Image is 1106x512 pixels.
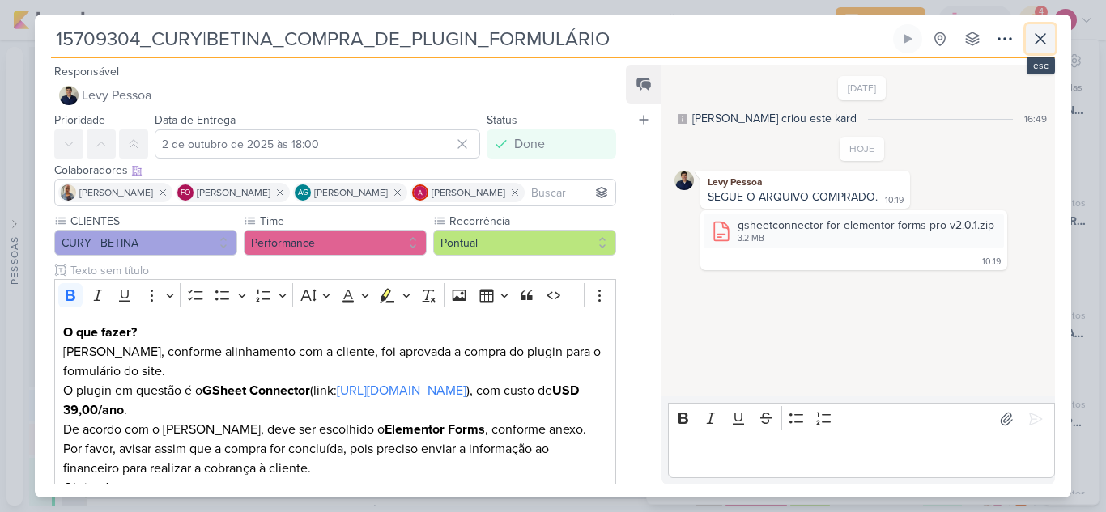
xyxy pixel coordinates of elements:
div: gsheetconnector-for-elementor-forms-pro-v2.0.1.zip [704,214,1004,248]
strong: GSheet Connector [202,383,310,399]
p: FO [181,189,190,197]
span: [PERSON_NAME] [314,185,388,200]
div: Levy Pessoa [704,174,907,190]
div: Colaboradores [54,162,616,179]
div: gsheetconnector-for-elementor-forms-pro-v2.0.1.zip [738,217,994,234]
button: Pontual [433,230,616,256]
img: Levy Pessoa [674,171,694,190]
div: Aline Gimenez Graciano [295,184,311,201]
div: Editor editing area: main [54,311,616,510]
label: Responsável [54,65,119,78]
div: 3.2 MB [738,232,994,245]
label: Data de Entrega [155,113,236,127]
div: Editor toolbar [54,279,616,311]
img: Iara Santos [60,184,76,201]
p: De acordo com o [PERSON_NAME], deve ser escolhido o , conforme anexo. [63,420,607,439]
div: Editor editing area: main [668,434,1055,478]
label: Prioridade [54,113,105,127]
button: Performance [244,230,427,256]
img: Alessandra Gomes [412,184,428,201]
button: CURY | BETINA [54,230,237,256]
p: Por favor, avisar assim que a compra for concluída, pois preciso enviar a informação ao financeir... [63,439,607,497]
div: Editor toolbar [668,403,1055,434]
p: O plugin em questão é o (link: ), com custo de . [63,381,607,420]
div: 16:49 [1024,112,1047,126]
label: Time [258,213,427,230]
input: Buscar [528,183,612,202]
label: Status [487,113,517,127]
label: Recorrência [448,213,616,230]
div: esc [1027,57,1055,74]
div: Done [514,134,545,154]
label: CLIENTES [69,213,237,230]
span: Levy Pessoa [82,86,151,105]
input: Select a date [155,129,480,159]
div: Ligar relógio [901,32,914,45]
p: [PERSON_NAME], conforme alinhamento com a cliente, foi aprovada a compra do plugin para o formulá... [63,323,607,381]
img: Levy Pessoa [59,86,79,105]
span: [PERSON_NAME] [79,185,153,200]
strong: O que fazer? [63,324,137,341]
div: SEGUE O ARQUIVO COMPRADO. [708,190,878,204]
div: [PERSON_NAME] criou este kard [692,110,857,127]
strong: Elementor Forms [385,421,485,438]
div: 10:19 [885,194,904,207]
button: Levy Pessoa [54,81,616,110]
div: 10:19 [982,256,1001,269]
span: [PERSON_NAME] [432,185,505,200]
button: Done [487,129,616,159]
input: Kard Sem Título [51,24,890,53]
div: Fabio Oliveira [177,184,194,201]
p: AG [298,189,308,197]
a: [URL][DOMAIN_NAME] [337,383,466,399]
span: [PERSON_NAME] [197,185,270,200]
input: Texto sem título [67,262,616,279]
